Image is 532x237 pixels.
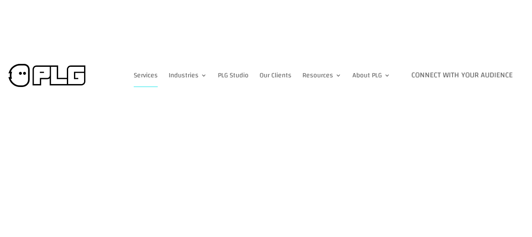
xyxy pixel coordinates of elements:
a: About PLG [352,64,390,87]
a: Connect with Your Audience [401,64,523,87]
a: Industries [169,64,207,87]
a: PLG Studio [218,64,249,87]
a: Resources [302,64,341,87]
a: Services [134,64,158,87]
a: Our Clients [259,64,291,87]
